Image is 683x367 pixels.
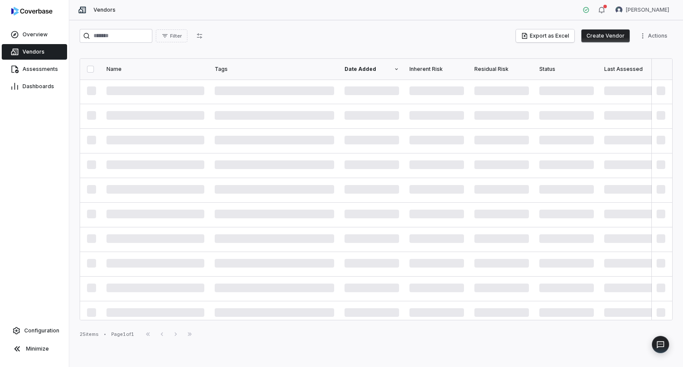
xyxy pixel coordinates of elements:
[409,66,464,73] div: Inherent Risk
[111,331,134,338] div: Page 1 of 1
[156,29,187,42] button: Filter
[516,29,574,42] button: Export as Excel
[23,48,45,55] span: Vendors
[2,79,67,94] a: Dashboards
[345,66,399,73] div: Date Added
[2,27,67,42] a: Overview
[104,331,106,337] div: •
[215,66,334,73] div: Tags
[170,33,182,39] span: Filter
[2,44,67,60] a: Vendors
[474,66,529,73] div: Residual Risk
[581,29,630,42] button: Create Vendor
[637,29,673,42] button: More actions
[3,340,65,357] button: Minimize
[3,323,65,338] a: Configuration
[539,66,594,73] div: Status
[626,6,669,13] span: [PERSON_NAME]
[2,61,67,77] a: Assessments
[610,3,674,16] button: Kim Kambarami avatar[PERSON_NAME]
[80,331,99,338] div: 25 items
[23,66,58,73] span: Assessments
[615,6,622,13] img: Kim Kambarami avatar
[604,66,659,73] div: Last Assessed
[23,31,48,38] span: Overview
[26,345,49,352] span: Minimize
[23,83,54,90] span: Dashboards
[11,7,52,16] img: logo-D7KZi-bG.svg
[93,6,116,13] span: Vendors
[24,327,59,334] span: Configuration
[106,66,204,73] div: Name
